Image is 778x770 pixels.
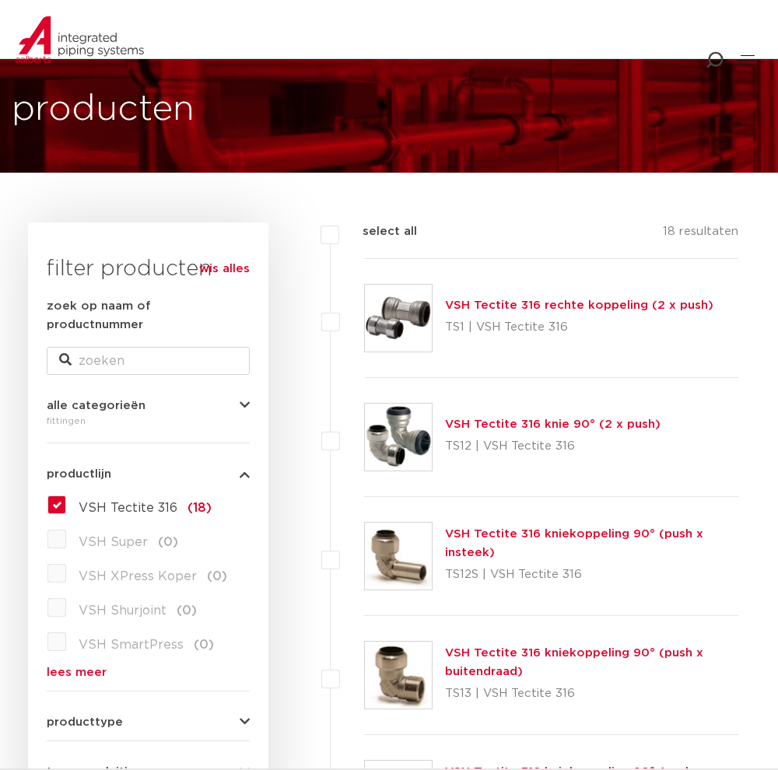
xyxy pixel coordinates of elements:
[365,404,432,471] img: Thumbnail for VSH Tectite 316 knie 90° (2 x push)
[79,570,197,583] span: VSH XPress Koper
[445,299,713,311] a: VSH Tectite 316 rechte koppeling (2 x push)
[445,528,703,558] a: VSH Tectite 316 kniekoppeling 90° (push x insteek)
[445,562,738,587] p: TS12S | VSH Tectite 316
[365,642,432,709] img: Thumbnail for VSH Tectite 316 kniekoppeling 90° (push x buitendraad)
[207,570,227,583] span: (0)
[187,502,212,514] span: (18)
[365,285,432,352] img: Thumbnail for VSH Tectite 316 rechte koppeling (2 x push)
[158,536,178,548] span: (0)
[47,297,250,334] label: zoek op naam of productnummer
[339,222,417,241] label: select all
[47,716,250,728] button: producttype
[177,604,197,617] span: (0)
[47,400,250,411] button: alle categorieën
[79,502,177,514] span: VSH Tectite 316
[47,468,250,480] button: productlijn
[47,716,123,728] span: producttype
[79,536,148,548] span: VSH Super
[445,681,738,706] p: TS13 | VSH Tectite 316
[47,254,250,285] h3: filter producten
[47,667,250,678] a: lees meer
[47,468,111,480] span: productlijn
[47,347,250,375] input: zoeken
[79,604,166,617] span: VSH Shurjoint
[365,523,432,590] img: Thumbnail for VSH Tectite 316 kniekoppeling 90° (push x insteek)
[47,411,250,430] div: fittingen
[445,647,703,677] a: VSH Tectite 316 kniekoppeling 90° (push x buitendraad)
[47,400,145,411] span: alle categorieën
[79,639,184,651] span: VSH SmartPress
[445,315,713,340] p: TS1 | VSH Tectite 316
[199,260,250,278] a: wis alles
[445,434,661,459] p: TS12 | VSH Tectite 316
[663,222,738,247] p: 18 resultaten
[445,418,661,430] a: VSH Tectite 316 knie 90° (2 x push)
[194,639,214,651] span: (0)
[12,85,194,135] h1: producten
